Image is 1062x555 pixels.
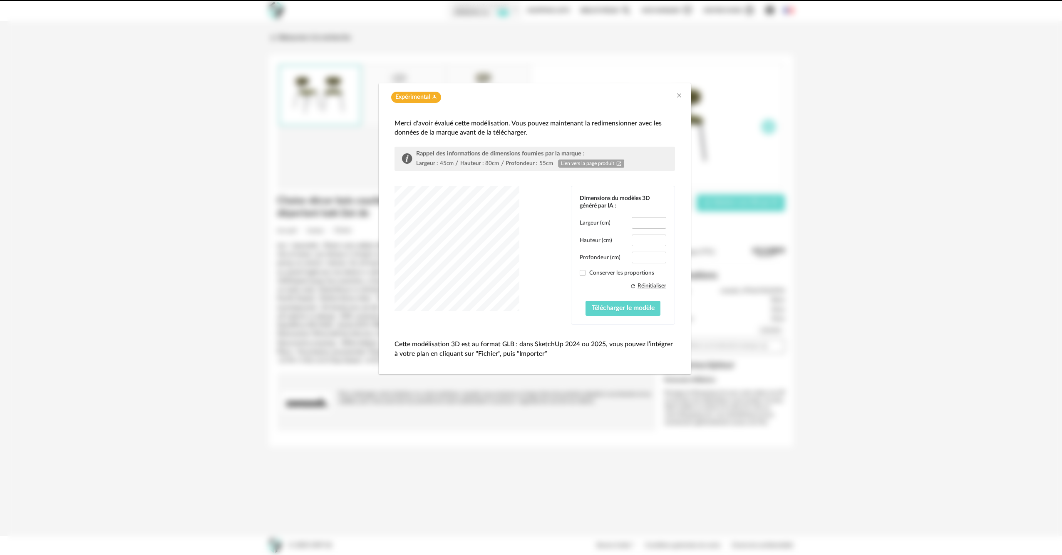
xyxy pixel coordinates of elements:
[455,160,458,167] div: /
[506,160,537,167] div: Profondeur :
[580,269,666,277] label: Conserver les proportions
[460,160,484,167] div: Hauteur :
[395,93,430,101] span: Expérimental
[616,160,622,167] span: Open In New icon
[638,282,666,290] div: Réinitialiser
[580,237,612,244] label: Hauteur (cm)
[580,195,666,210] div: Dimensions du modèles 3D généré par IA :
[440,160,454,167] div: 45cm
[539,160,553,167] div: 55cm
[630,282,636,290] span: Refresh icon
[586,301,661,316] button: Télécharger le modèle
[395,119,675,137] div: Merci d'avoir évalué cette modélisation. Vous pouvez maintenant la redimensionner avec les donnée...
[592,305,655,311] span: Télécharger le modèle
[416,160,438,167] div: Largeur :
[432,93,437,101] span: Flask icon
[558,160,624,167] a: Lien vers la page produitOpen In New icon
[580,219,610,227] label: Largeur (cm)
[395,340,675,358] p: Cette modélisation 3D est au format GLB : dans SketchUp 2024 ou 2025, vous pouvez l’intégrer à vo...
[676,92,682,100] button: Close
[379,83,691,374] div: dialog
[416,150,585,157] span: Rappel des informations de dimensions fournies par la marque :
[501,160,504,167] div: /
[580,254,620,261] label: Profondeur (cm)
[485,160,499,167] div: 80cm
